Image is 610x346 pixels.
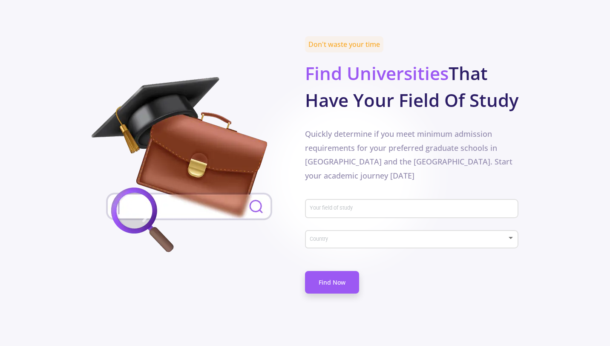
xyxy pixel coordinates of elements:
[305,129,512,180] span: Quickly determine if you meet minimum admission requirements for your preferred graduate schools ...
[305,61,518,112] b: That Have Your Field Of Study
[305,271,359,294] a: Find Now
[92,77,287,256] img: field
[305,36,383,52] span: Don't waste your time
[305,61,449,85] span: Find Universities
